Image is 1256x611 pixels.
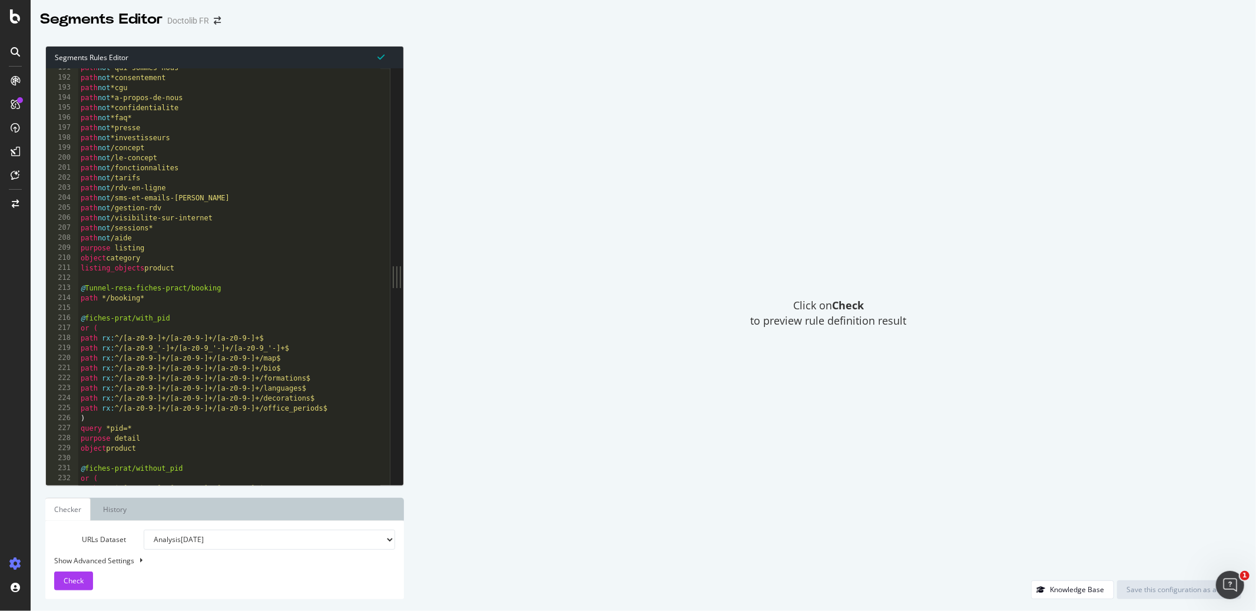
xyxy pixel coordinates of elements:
[46,354,78,364] div: 220
[46,103,78,113] div: 195
[46,364,78,374] div: 221
[46,384,78,394] div: 223
[46,263,78,273] div: 211
[167,15,209,27] div: Doctolib FR
[46,213,78,223] div: 206
[46,173,78,183] div: 202
[46,113,78,123] div: 196
[46,233,78,243] div: 208
[46,333,78,344] div: 218
[46,474,78,484] div: 232
[46,454,78,464] div: 230
[64,576,84,586] span: Check
[46,424,78,434] div: 227
[1216,571,1244,599] iframe: Intercom live chat
[46,253,78,263] div: 210
[46,434,78,444] div: 228
[46,283,78,293] div: 213
[46,394,78,404] div: 224
[46,93,78,103] div: 194
[1050,584,1104,595] div: Knowledge Base
[46,193,78,203] div: 204
[214,16,221,25] div: arrow-right-arrow-left
[46,293,78,303] div: 214
[46,404,78,414] div: 225
[46,83,78,93] div: 193
[46,464,78,474] div: 231
[46,47,403,68] div: Segments Rules Editor
[46,484,78,494] div: 233
[46,313,78,323] div: 216
[46,344,78,354] div: 219
[46,243,78,253] div: 209
[94,498,136,521] a: History
[1031,584,1114,595] a: Knowledge Base
[46,303,78,313] div: 215
[45,498,91,521] a: Checker
[1240,571,1250,580] span: 1
[46,414,78,424] div: 226
[1031,580,1114,599] button: Knowledge Base
[46,203,78,213] div: 205
[1126,584,1232,595] div: Save this configuration as active
[46,374,78,384] div: 222
[46,444,78,454] div: 229
[46,323,78,333] div: 217
[45,530,135,550] label: URLs Dataset
[46,133,78,143] div: 198
[1117,580,1241,599] button: Save this configuration as active
[46,63,78,73] div: 191
[751,298,907,328] span: Click on to preview rule definition result
[46,143,78,153] div: 199
[45,556,386,566] div: Show Advanced Settings
[377,51,385,62] span: Syntax is valid
[46,183,78,193] div: 203
[54,572,93,590] button: Check
[46,123,78,133] div: 197
[40,9,163,29] div: Segments Editor
[46,153,78,163] div: 200
[832,298,864,312] strong: Check
[46,73,78,83] div: 192
[46,223,78,233] div: 207
[46,273,78,283] div: 212
[46,163,78,173] div: 201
